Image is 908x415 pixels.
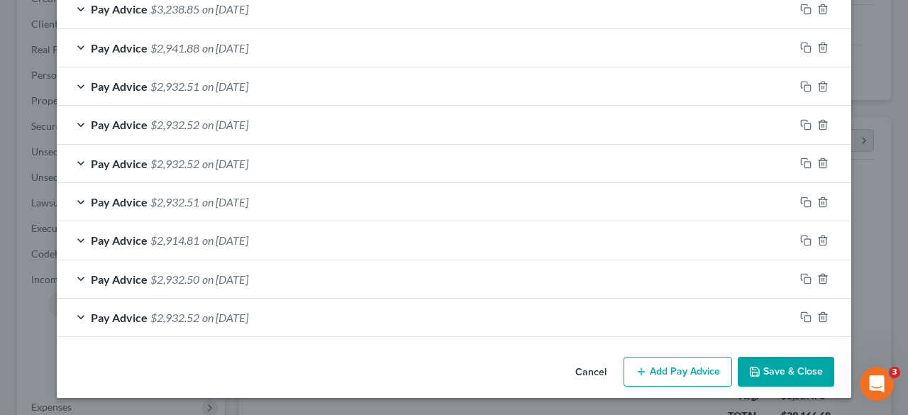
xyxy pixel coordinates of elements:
[624,357,732,387] button: Add Pay Advice
[202,118,248,131] span: on [DATE]
[91,233,148,247] span: Pay Advice
[150,2,199,16] span: $3,238.85
[202,2,248,16] span: on [DATE]
[150,233,199,247] span: $2,914.81
[91,157,148,170] span: Pay Advice
[202,157,248,170] span: on [DATE]
[91,41,148,55] span: Pay Advice
[150,195,199,209] span: $2,932.51
[202,272,248,286] span: on [DATE]
[202,311,248,324] span: on [DATE]
[150,41,199,55] span: $2,941.88
[860,367,894,401] iframe: Intercom live chat
[91,272,148,286] span: Pay Advice
[150,79,199,93] span: $2,932.51
[202,195,248,209] span: on [DATE]
[91,195,148,209] span: Pay Advice
[91,79,148,93] span: Pay Advice
[202,79,248,93] span: on [DATE]
[202,41,248,55] span: on [DATE]
[150,118,199,131] span: $2,932.52
[91,311,148,324] span: Pay Advice
[738,357,834,387] button: Save & Close
[150,272,199,286] span: $2,932.50
[564,358,618,387] button: Cancel
[889,367,900,378] span: 3
[91,2,148,16] span: Pay Advice
[150,311,199,324] span: $2,932.52
[150,157,199,170] span: $2,932.52
[202,233,248,247] span: on [DATE]
[91,118,148,131] span: Pay Advice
